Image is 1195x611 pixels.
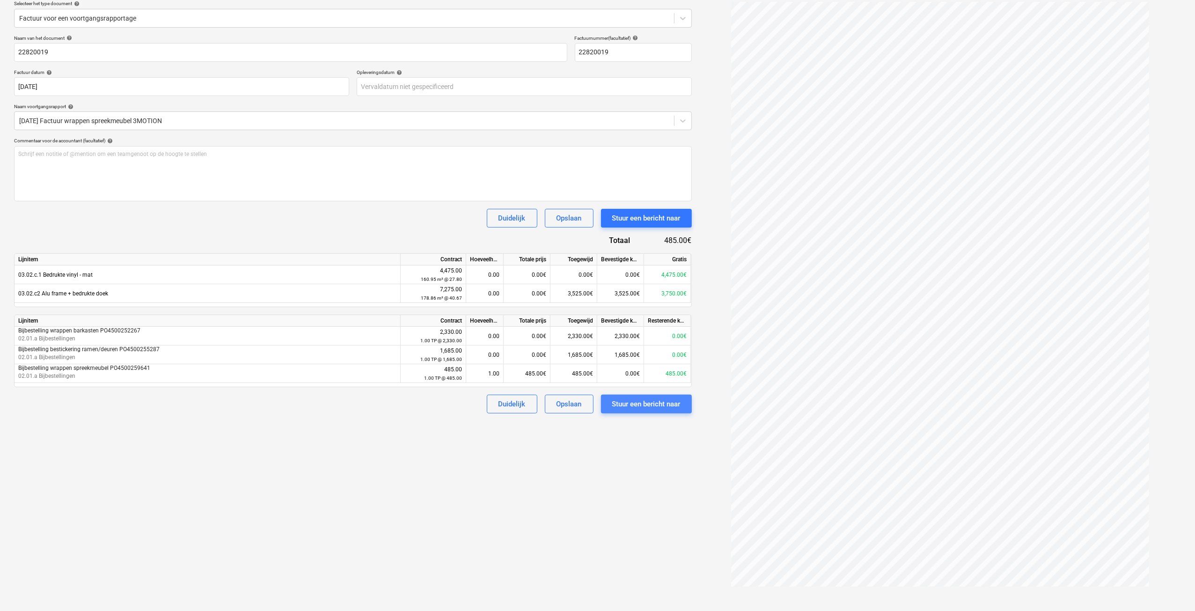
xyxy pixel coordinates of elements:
div: Duidelijk [499,212,526,224]
button: Opslaan [545,395,594,413]
input: Vervaldatum niet gespecificeerd [357,77,692,96]
div: Stuur een bericht naar [612,398,681,410]
div: Lijnitem [15,254,401,265]
div: 485.00 [404,365,462,383]
input: Factuurnummer [575,43,692,62]
div: 3,525.00€ [597,284,644,303]
div: 1.00 [466,364,504,383]
div: 4,475.00 [404,266,462,284]
div: 485.00€ [550,364,597,383]
small: 1.00 TP @ 485.00 [424,375,462,381]
div: Bevestigde kosten [597,315,644,327]
div: 0.00€ [504,265,550,284]
span: help [66,104,73,110]
small: 160.95 m² @ 27.80 [421,277,462,282]
div: 0.00 [466,265,504,284]
button: Duidelijk [487,209,537,228]
small: 1.00 TP @ 2,330.00 [420,338,462,343]
div: Resterende kosten [644,315,691,327]
button: Duidelijk [487,395,537,413]
div: Naam voortgangsrapport [14,103,692,110]
div: Stuur een bericht naar [612,212,681,224]
input: Naam van het document [14,43,567,62]
div: Factuur datum [14,69,349,75]
span: help [72,1,80,7]
div: Opslaan [557,212,582,224]
div: Naam van het document [14,35,567,41]
span: Bijbestelling bestickering ramen/deuren PO4500255287 [18,346,160,353]
input: Factuurdatum niet gespecificeerd [14,77,349,96]
div: 0.00 [466,327,504,346]
div: Toegewijd [550,315,597,327]
div: Factuurnummer (facultatief) [575,35,692,41]
button: Stuur een bericht naar [601,209,692,228]
div: Totale prijs [504,315,550,327]
div: 0.00€ [597,265,644,284]
span: 02.01.a Bijbestellingen [18,335,75,342]
iframe: Chat Widget [1148,566,1195,611]
div: 1,685.00€ [550,346,597,364]
div: Contract [401,315,466,327]
div: Selecteer het type document [14,0,692,7]
span: 03.02.c.1 Bedrukte vinyl - mat [18,272,93,278]
div: 0.00€ [597,364,644,383]
div: 0.00 [466,346,504,364]
span: help [631,35,638,41]
span: help [395,70,402,75]
span: 02.01.a Bijbestellingen [18,373,75,379]
span: 03.02.c2 Alu frame + bedrukte doek [18,290,108,297]
div: Hoeveelheid [466,254,504,265]
div: Bevestigde kosten [597,254,644,265]
div: 0.00€ [644,346,691,364]
div: Toegewijd [550,254,597,265]
div: Lijnitem [15,315,401,327]
button: Opslaan [545,209,594,228]
div: 1,685.00 [404,346,462,364]
div: 2,330.00 [404,328,462,345]
div: Opslaan [557,398,582,410]
div: 0.00 [466,284,504,303]
div: 3,525.00€ [550,284,597,303]
div: 2,330.00€ [550,327,597,346]
span: Bijbestelling wrappen barkasten PO4500252267 [18,327,140,334]
div: Totaal [570,235,645,246]
div: 4,475.00€ [644,265,691,284]
div: Opleveringsdatum [357,69,692,75]
div: 2,330.00€ [597,327,644,346]
div: 0.00€ [550,265,597,284]
div: Chatwidget [1148,566,1195,611]
div: 7,275.00 [404,285,462,302]
div: 1,685.00€ [597,346,644,364]
span: help [44,70,52,75]
div: Contract [401,254,466,265]
small: 178.86 m² @ 40.67 [421,295,462,301]
span: help [65,35,72,41]
div: Duidelijk [499,398,526,410]
div: 0.00€ [644,327,691,346]
div: 485.00€ [645,235,692,246]
div: 485.00€ [644,364,691,383]
button: Stuur een bericht naar [601,395,692,413]
div: 0.00€ [504,284,550,303]
span: 02.01.a Bijbestellingen [18,354,75,361]
div: Hoeveelheid [466,315,504,327]
div: Commentaar voor de accountant (facultatief) [14,138,692,144]
div: 0.00€ [504,327,550,346]
small: 1.00 TP @ 1,685.00 [420,357,462,362]
span: help [105,138,113,144]
div: Totale prijs [504,254,550,265]
div: 0.00€ [504,346,550,364]
div: 3,750.00€ [644,284,691,303]
span: Bijbestelling wrappen spreekmeubel PO4500259641 [18,365,150,371]
div: Gratis [644,254,691,265]
div: 485.00€ [504,364,550,383]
